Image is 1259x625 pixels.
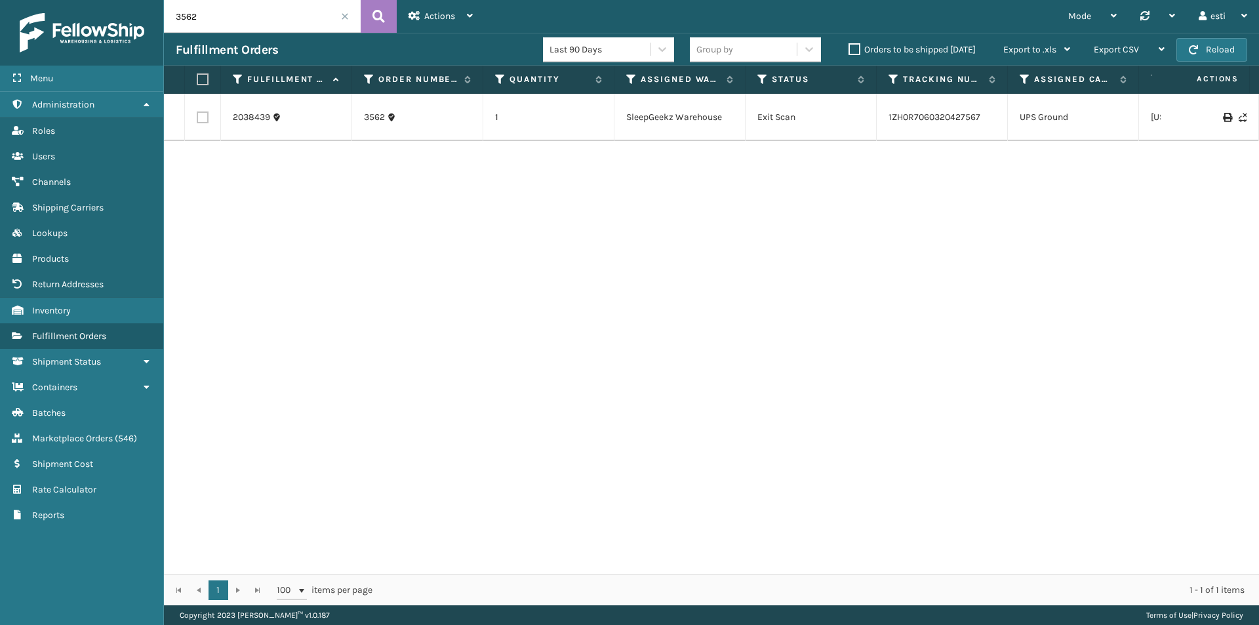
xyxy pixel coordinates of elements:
[424,10,455,22] span: Actions
[209,580,228,600] a: 1
[889,111,980,123] a: 1ZH0R7060320427567
[1034,73,1113,85] label: Assigned Carrier Service
[364,111,385,124] a: 3562
[247,73,327,85] label: Fulfillment Order Id
[641,73,720,85] label: Assigned Warehouse
[180,605,330,625] p: Copyright 2023 [PERSON_NAME]™ v 1.0.187
[746,94,877,141] td: Exit Scan
[1193,611,1243,620] a: Privacy Policy
[772,73,851,85] label: Status
[30,73,53,84] span: Menu
[32,510,64,521] span: Reports
[32,331,106,342] span: Fulfillment Orders
[391,584,1245,597] div: 1 - 1 of 1 items
[32,356,101,367] span: Shipment Status
[1003,44,1056,55] span: Export to .xls
[32,279,104,290] span: Return Addresses
[233,111,270,124] a: 2038439
[32,99,94,110] span: Administration
[32,458,93,470] span: Shipment Cost
[903,73,982,85] label: Tracking Number
[277,580,372,600] span: items per page
[1146,605,1243,625] div: |
[378,73,458,85] label: Order Number
[32,151,55,162] span: Users
[32,202,104,213] span: Shipping Carriers
[32,433,113,444] span: Marketplace Orders
[1223,113,1231,122] i: Print Label
[32,125,55,136] span: Roles
[1239,113,1247,122] i: Never Shipped
[849,44,976,55] label: Orders to be shipped [DATE]
[277,584,296,597] span: 100
[32,407,66,418] span: Batches
[32,176,71,188] span: Channels
[1008,94,1139,141] td: UPS Ground
[1155,68,1247,90] span: Actions
[1146,611,1191,620] a: Terms of Use
[1068,10,1091,22] span: Mode
[32,382,77,393] span: Containers
[32,228,68,239] span: Lookups
[614,94,746,141] td: SleepGeekz Warehouse
[176,42,278,58] h3: Fulfillment Orders
[32,253,69,264] span: Products
[32,305,71,316] span: Inventory
[1176,38,1247,62] button: Reload
[510,73,589,85] label: Quantity
[115,433,137,444] span: ( 546 )
[696,43,733,56] div: Group by
[32,484,96,495] span: Rate Calculator
[550,43,651,56] div: Last 90 Days
[483,94,614,141] td: 1
[1094,44,1139,55] span: Export CSV
[20,13,144,52] img: logo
